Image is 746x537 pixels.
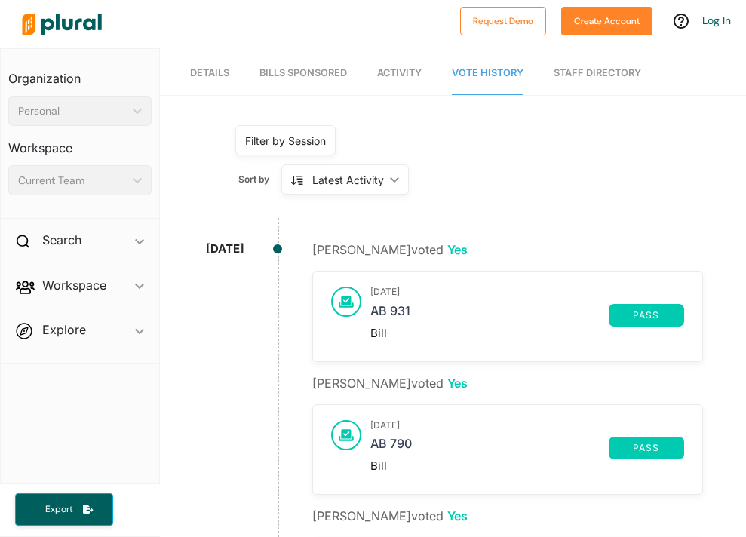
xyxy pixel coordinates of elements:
span: Bills Sponsored [259,67,347,78]
a: Staff Directory [554,52,641,95]
h3: Workspace [8,126,152,159]
a: AB 790 [370,437,608,459]
span: [PERSON_NAME] voted [312,376,468,391]
span: Yes [447,376,468,391]
a: Log In [702,14,731,27]
a: Request Demo [460,12,546,28]
a: Create Account [561,12,652,28]
a: Bills Sponsored [259,52,347,95]
h2: Search [42,232,81,248]
a: Vote History [452,52,523,95]
div: Latest Activity [312,172,384,188]
span: Export [35,503,83,516]
span: Yes [447,242,468,257]
h3: [DATE] [370,287,683,297]
button: Create Account [561,7,652,35]
a: Activity [377,52,422,95]
button: Request Demo [460,7,546,35]
button: Export [15,493,113,526]
h3: Organization [8,57,152,90]
span: Activity [377,67,422,78]
div: [DATE] [206,241,244,258]
span: [PERSON_NAME] voted [312,242,468,257]
div: Filter by Session [245,133,326,149]
h3: [DATE] [370,420,683,431]
span: Yes [447,508,468,523]
a: Details [190,52,229,95]
div: Current Team [18,173,127,189]
span: Vote History [452,67,523,78]
a: AB 931 [370,304,608,327]
div: Bill [370,459,683,473]
div: Bill [370,327,683,340]
span: Sort by [238,173,281,186]
span: pass [618,443,675,453]
div: Personal [18,103,127,119]
span: pass [618,311,675,320]
span: Details [190,67,229,78]
span: [PERSON_NAME] voted [312,508,468,523]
